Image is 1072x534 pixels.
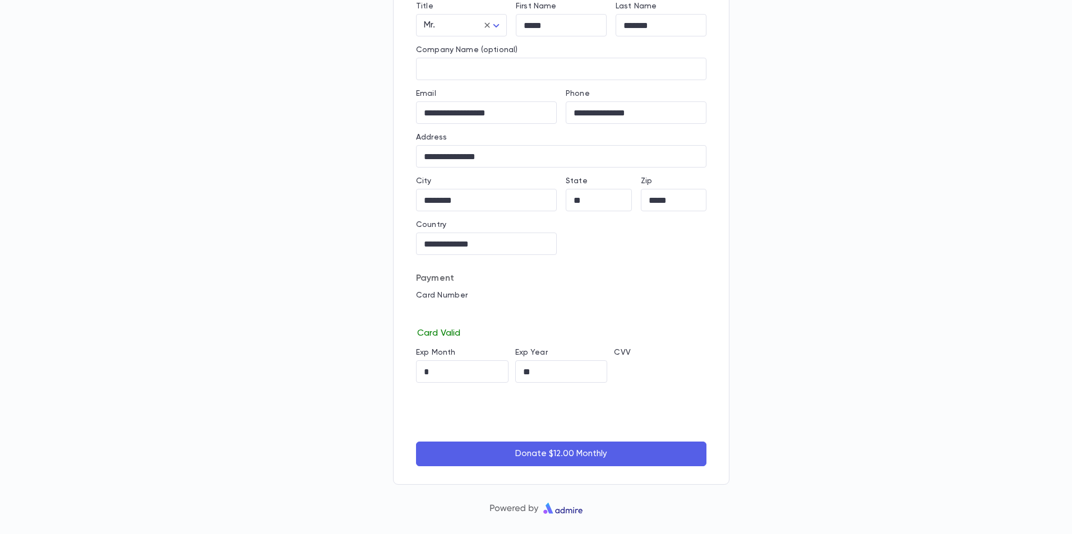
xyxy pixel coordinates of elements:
[424,21,435,30] span: Mr.
[416,348,455,357] label: Exp Month
[566,177,588,185] label: State
[416,2,433,11] label: Title
[566,89,590,98] label: Phone
[614,348,706,357] p: CVV
[515,348,548,357] label: Exp Year
[416,45,517,54] label: Company Name (optional)
[516,2,556,11] label: First Name
[416,303,706,326] iframe: card
[416,15,507,36] div: Mr.
[416,326,706,339] p: Card Valid
[416,89,436,98] label: Email
[416,220,446,229] label: Country
[616,2,657,11] label: Last Name
[614,360,706,383] iframe: cvv
[416,442,706,466] button: Donate $12.00 Monthly
[641,177,652,185] label: Zip
[416,133,447,142] label: Address
[416,177,432,185] label: City
[416,273,706,284] p: Payment
[416,291,706,300] p: Card Number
